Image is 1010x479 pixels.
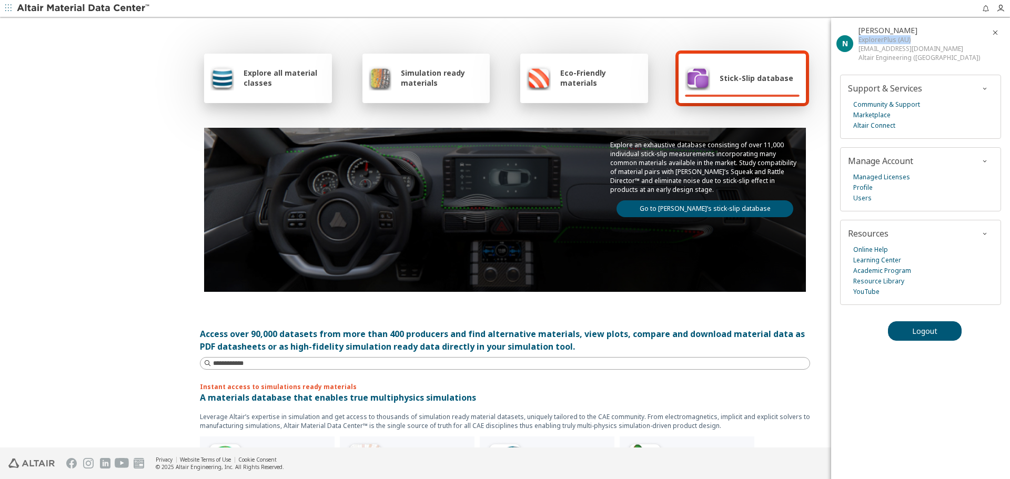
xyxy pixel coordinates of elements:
[200,328,810,353] div: Access over 90,000 datasets from more than 400 producers and find alternative materials, view plo...
[210,65,234,90] img: Explore all material classes
[720,73,793,83] span: Stick-Slip database
[401,68,483,88] span: Simulation ready materials
[560,68,641,88] span: Eco-Friendly materials
[853,276,904,287] a: Resource Library
[238,456,277,463] a: Cookie Consent
[858,53,980,62] div: Altair Engineering ([GEOGRAPHIC_DATA])
[853,120,895,131] a: Altair Connect
[842,38,848,48] span: N
[888,321,962,341] button: Logout
[617,200,793,217] a: Go to [PERSON_NAME]’s stick-slip database
[180,456,231,463] a: Website Terms of Use
[527,65,551,90] img: Eco-Friendly materials
[244,68,326,88] span: Explore all material classes
[853,182,873,193] a: Profile
[853,287,880,297] a: YouTube
[156,463,284,471] div: © 2025 Altair Engineering, Inc. All Rights Reserved.
[610,140,800,194] p: Explore an exhaustive database consisting of over 11,000 individual stick-slip measurements incor...
[912,326,937,336] span: Logout
[853,99,920,110] a: Community & Support
[200,391,810,404] p: A materials database that enables true multiphysics simulations
[848,228,888,239] span: Resources
[853,193,872,203] a: Users
[853,172,910,182] a: Managed Licenses
[200,412,810,430] p: Leverage Altair’s expertise in simulation and get access to thousands of simulation ready materia...
[853,110,891,120] a: Marketplace
[8,458,55,468] img: Altair Engineering
[17,3,151,14] img: Altair Material Data Center
[858,44,980,53] div: [EMAIL_ADDRESS][DOMAIN_NAME]
[156,456,173,463] a: Privacy
[853,266,911,276] a: Academic Program
[848,83,922,94] span: Support & Services
[200,382,810,391] p: Instant access to simulations ready materials
[853,244,888,255] a: Online Help
[369,65,391,90] img: Simulation ready materials
[858,35,980,44] div: ExplorerPlus (AU)
[853,255,901,266] a: Learning Center
[858,25,917,35] span: Nachiket Patil
[848,155,913,167] span: Manage Account
[685,65,710,90] img: Stick-Slip database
